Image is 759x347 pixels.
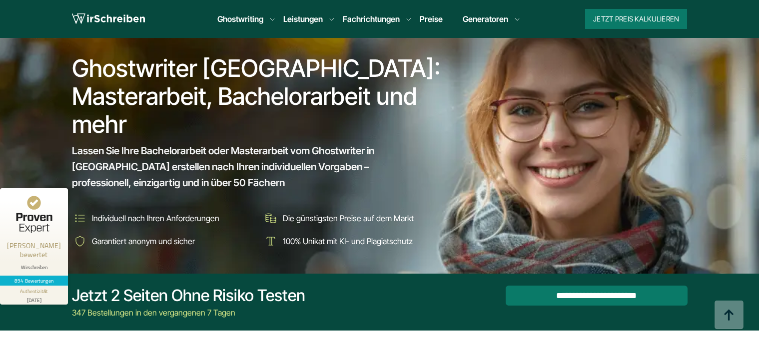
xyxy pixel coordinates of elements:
[420,14,443,24] a: Preise
[263,233,447,249] li: 100% Unikat mit KI- und Plagiatschutz
[263,210,279,226] img: Die günstigsten Preise auf dem Markt
[72,11,145,26] img: logo wirschreiben
[463,13,508,25] a: Generatoren
[283,13,323,25] a: Leistungen
[72,54,448,138] h1: Ghostwriter [GEOGRAPHIC_DATA]: Masterarbeit, Bachelorarbeit und mehr
[343,13,400,25] a: Fachrichtungen
[4,295,64,303] div: [DATE]
[72,233,256,249] li: Garantiert anonym und sicher
[20,288,48,295] div: Authentizität
[72,233,88,249] img: Garantiert anonym und sicher
[263,233,279,249] img: 100% Unikat mit KI- und Plagiatschutz
[72,210,256,226] li: Individuell nach Ihren Anforderungen
[72,307,305,319] div: 347 Bestellungen in den vergangenen 7 Tagen
[585,9,687,29] button: Jetzt Preis kalkulieren
[72,210,88,226] img: Individuell nach Ihren Anforderungen
[217,13,263,25] a: Ghostwriting
[72,286,305,306] div: Jetzt 2 Seiten ohne Risiko testen
[714,301,744,331] img: button top
[72,143,429,191] span: Lassen Sie Ihre Bachelorarbeit oder Masterarbeit vom Ghostwriter in [GEOGRAPHIC_DATA] erstellen n...
[4,264,64,271] div: Wirschreiben
[263,210,447,226] li: Die günstigsten Preise auf dem Markt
